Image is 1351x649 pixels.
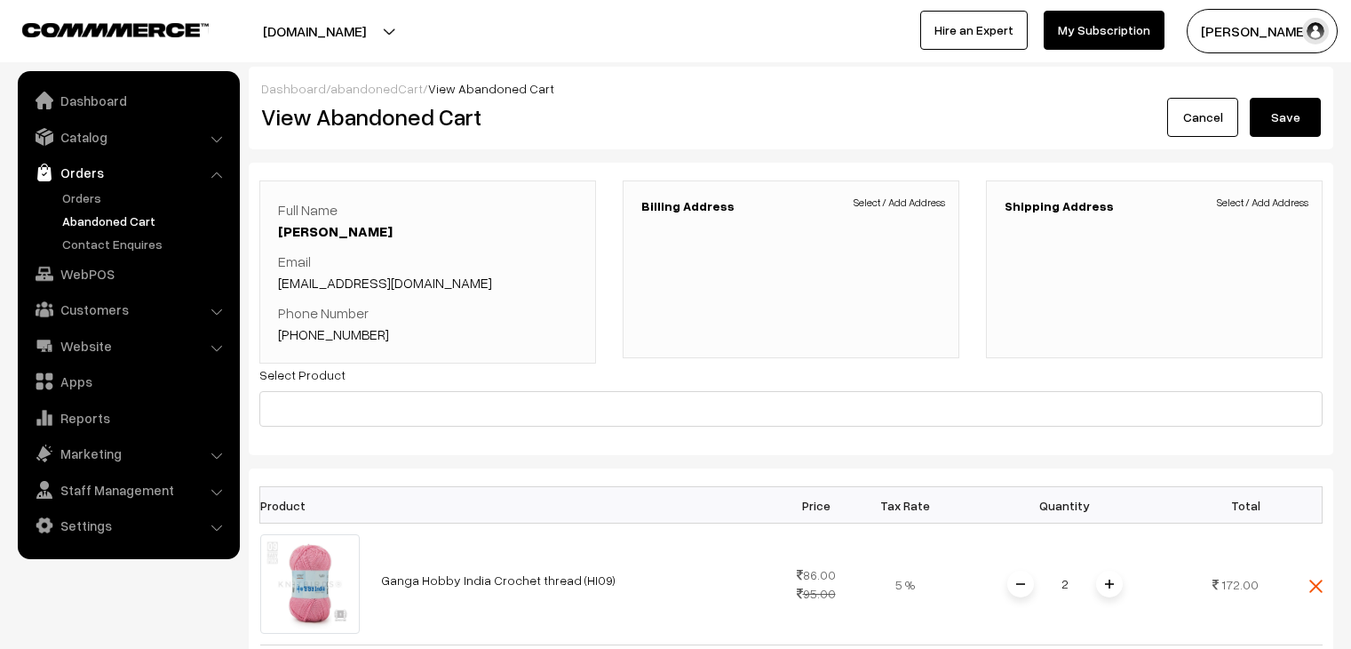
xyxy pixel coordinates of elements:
[22,121,234,153] a: Catalog
[201,9,428,53] button: [DOMAIN_NAME]
[1105,580,1114,589] img: plusI
[22,402,234,434] a: Reports
[22,509,234,541] a: Settings
[260,487,370,524] th: Product
[920,11,1028,50] a: Hire an Expert
[261,81,326,96] a: Dashboard
[772,524,861,645] td: 86.00
[22,156,234,188] a: Orders
[950,487,1180,524] th: Quantity
[1005,199,1304,214] h3: Shipping Address
[261,103,778,131] h2: View Abandoned Cart
[428,81,554,96] span: View Abandoned Cart
[772,487,861,524] th: Price
[22,258,234,290] a: WebPOS
[861,487,950,524] th: Tax Rate
[641,199,941,214] h3: Billing Address
[278,199,577,242] p: Full Name
[58,212,234,230] a: Abandoned Cart
[278,274,492,292] a: [EMAIL_ADDRESS][DOMAIN_NAME]
[854,195,945,211] span: Select / Add Address
[278,325,389,343] a: [PHONE_NUMBER]
[22,474,234,506] a: Staff Management
[58,188,234,207] a: Orders
[259,365,346,384] label: Select Product
[22,293,234,325] a: Customers
[797,586,836,601] strike: 95.00
[1309,580,1323,593] img: close
[1217,195,1308,211] span: Select / Add Address
[1016,580,1025,589] img: minus
[261,79,1321,98] div: / /
[1180,487,1269,524] th: Total
[278,302,577,345] p: Phone Number
[58,235,234,253] a: Contact Enquires
[1250,98,1321,137] button: Save
[22,365,234,397] a: Apps
[1187,9,1338,53] button: [PERSON_NAME]…
[22,18,178,39] a: COMMMERCE
[22,84,234,116] a: Dashboard
[381,573,616,588] a: Ganga Hobby India Crochet thread (HI09)
[1221,577,1259,592] span: 172.00
[1044,11,1164,50] a: My Subscription
[278,222,393,240] a: [PERSON_NAME]
[22,330,234,362] a: Website
[1302,18,1329,44] img: user
[895,577,915,592] span: 5 %
[330,81,423,96] a: abandonedCart
[22,437,234,469] a: Marketing
[260,534,360,634] img: 09.jpg
[278,251,577,293] p: Email
[22,23,209,36] img: COMMMERCE
[1167,98,1238,137] a: Cancel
